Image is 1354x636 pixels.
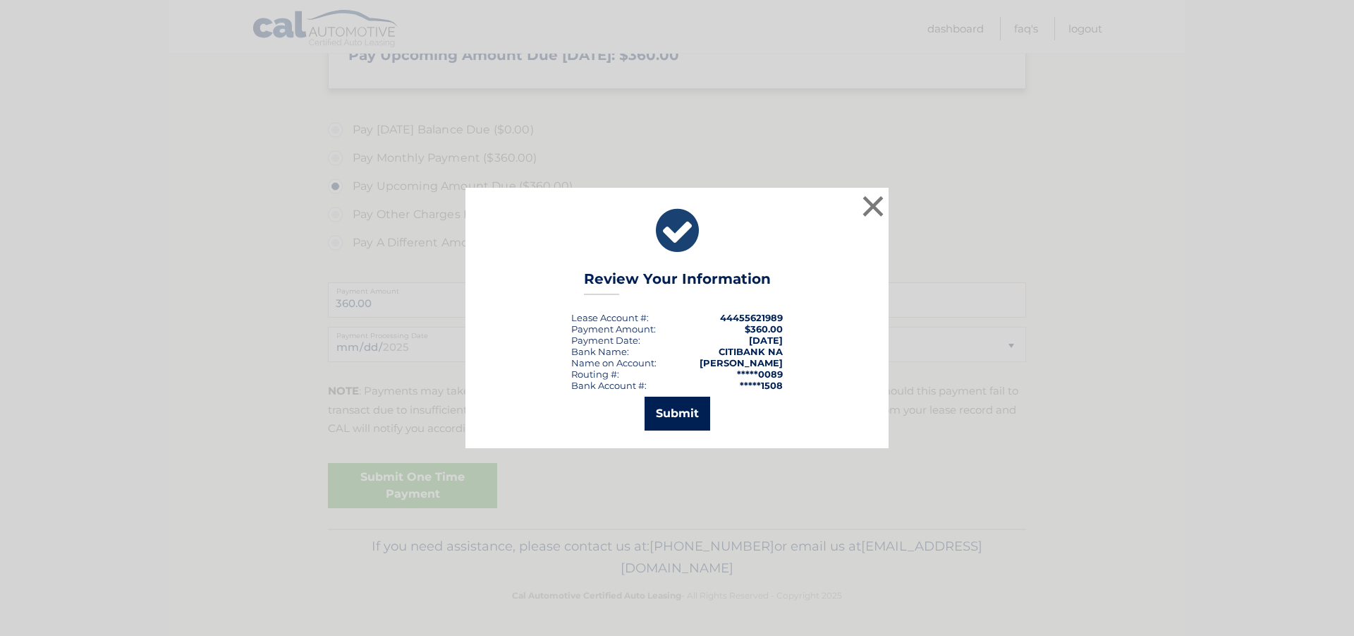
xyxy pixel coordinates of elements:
strong: 44455621989 [720,312,783,323]
strong: CITIBANK NA [719,346,783,357]
button: × [859,192,887,220]
strong: [PERSON_NAME] [700,357,783,368]
span: Payment Date [571,335,638,346]
h3: Review Your Information [584,270,771,295]
button: Submit [645,397,710,431]
div: : [571,335,640,346]
span: $360.00 [745,323,783,335]
div: Lease Account #: [571,312,649,323]
div: Payment Amount: [571,323,656,335]
span: [DATE] [749,335,783,346]
div: Bank Name: [571,346,629,357]
div: Routing #: [571,368,619,380]
div: Bank Account #: [571,380,647,391]
div: Name on Account: [571,357,657,368]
